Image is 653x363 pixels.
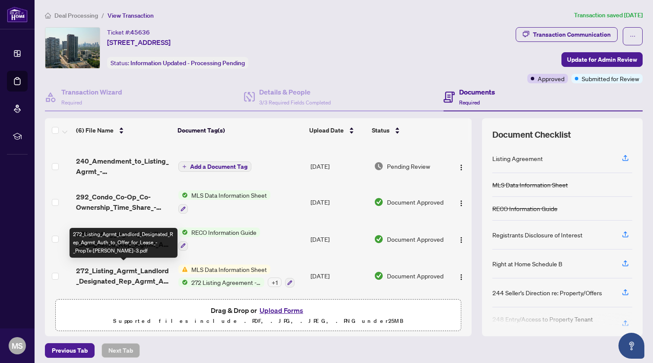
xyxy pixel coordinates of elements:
span: Required [61,99,82,106]
button: Previous Tab [45,343,95,358]
span: View Transaction [108,12,154,19]
li: / [101,10,104,20]
span: Status [372,126,390,135]
div: Right at Home Schedule B [492,259,562,268]
span: Update for Admin Review [567,53,637,66]
img: Logo [458,274,465,281]
span: Document Approved [387,234,444,244]
span: Previous Tab [52,344,88,357]
img: logo [7,6,28,22]
span: Upload Date [309,126,344,135]
img: Logo [458,164,465,171]
button: Open asap [618,333,644,359]
span: 272 Listing Agreement - Landlord Designated Representation Agreement Authority to Offer for Lease [188,278,264,287]
span: ellipsis [630,33,636,39]
span: Document Approved [387,271,444,281]
span: MS [12,340,23,352]
span: home [45,13,51,19]
p: Supported files include .PDF, .JPG, .JPEG, .PNG under 25 MB [61,316,456,326]
button: Status IconMLS Data Information SheetStatus Icon272 Listing Agreement - Landlord Designated Repre... [178,265,295,288]
button: Next Tab [101,343,140,358]
span: Pending Review [387,161,430,171]
button: Status IconRECO Information Guide [178,227,260,251]
h4: Documents [459,87,495,97]
button: Status IconMLS Data Information Sheet [178,190,270,214]
span: MLS Data Information Sheet [188,190,270,200]
div: Status: [107,57,248,69]
div: MLS Data Information Sheet [492,180,568,189]
span: Document Approved [387,197,444,207]
img: Logo [458,200,465,207]
span: 3/3 Required Fields Completed [259,99,331,106]
button: Logo [454,159,468,173]
img: Document Status [374,197,384,207]
img: Document Status [374,161,384,171]
h4: Details & People [259,87,331,97]
span: 45636 [130,28,150,36]
img: Status Icon [178,190,188,200]
img: IMG-C12298691_1.jpg [45,28,100,68]
button: Logo [454,269,468,283]
td: [DATE] [307,183,370,221]
span: Required [459,99,480,106]
span: Drag & Drop or [211,305,306,316]
button: Add a Document Tag [178,161,251,172]
img: Status Icon [178,265,188,274]
div: Registrants Disclosure of Interest [492,230,583,240]
button: Add a Document Tag [178,161,251,172]
div: 272_Listing_Agrmt_Landlord_Designated_Rep_Agrmt_Auth_to_Offer_for_Lease_-_PropTx-[PERSON_NAME]-3.pdf [70,228,178,258]
span: Information Updated - Processing Pending [130,59,245,67]
button: Logo [454,232,468,246]
button: Logo [454,195,468,209]
span: 272_Listing_Agrmt_Landlord_Designated_Rep_Agrmt_Auth_to_Offer_for_Lease_-_PropTx-[PERSON_NAME]-3.pdf [76,265,171,286]
button: Upload Forms [257,305,306,316]
span: (6) File Name [76,126,114,135]
span: plus [182,164,187,169]
td: [DATE] [307,149,370,183]
span: Drag & Drop orUpload FormsSupported files include .PDF, .JPG, .JPEG, .PNG under25MB [56,300,461,331]
th: Document Tag(s) [174,118,306,142]
div: Listing Agreement [492,154,543,163]
span: RECO Information Guide [188,227,260,237]
span: Add a Document Tag [190,164,247,170]
td: [DATE] [307,221,370,258]
div: + 1 [268,278,282,287]
img: Logo [458,237,465,243]
img: Document Status [374,234,384,244]
img: Document Status [374,271,384,281]
th: Status [368,118,447,142]
th: (6) File Name [73,118,174,142]
img: Status Icon [178,278,188,287]
th: Upload Date [306,118,368,142]
div: RECO Information Guide [492,204,558,213]
div: 244 Seller’s Direction re: Property/Offers [492,288,602,297]
button: Transaction Communication [516,27,618,42]
h4: Transaction Wizard [61,87,122,97]
span: Submitted for Review [582,74,639,83]
button: Update for Admin Review [561,52,643,67]
span: Approved [538,74,564,83]
div: Transaction Communication [533,28,611,41]
span: Document Checklist [492,129,571,141]
span: 292_Condo_Co-Op_Co-Ownership_Time_Share_-_Lease_Sub-Lease_MLS_Data_Information_Form_-_PropTx-[PER... [76,192,171,212]
div: Ticket #: [107,27,150,37]
span: MLS Data Information Sheet [188,265,270,274]
span: 240_Amendment_to_Listing_Agrmt_-_Price_Change_Extension_Amendment__A__-_PropTx-[PERSON_NAME]-6.pdf [76,156,171,177]
span: [STREET_ADDRESS] [107,37,171,47]
td: [DATE] [307,258,370,295]
span: Deal Processing [54,12,98,19]
img: Status Icon [178,227,188,237]
article: Transaction saved [DATE] [574,10,643,20]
